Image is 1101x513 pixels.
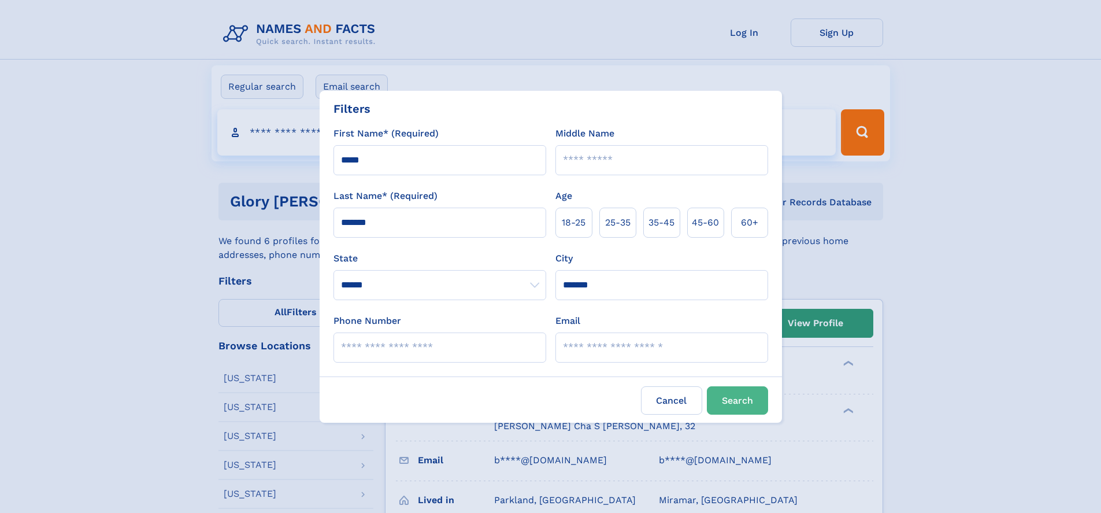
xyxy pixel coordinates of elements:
span: 60+ [741,216,758,230]
label: Cancel [641,386,702,415]
button: Search [707,386,768,415]
label: State [333,252,546,265]
label: City [555,252,573,265]
span: 18‑25 [562,216,585,230]
div: Filters [333,100,370,117]
span: 25‑35 [605,216,631,230]
span: 45‑60 [692,216,719,230]
label: First Name* (Required) [333,127,439,141]
label: Middle Name [555,127,614,141]
label: Last Name* (Required) [333,189,438,203]
span: 35‑45 [648,216,674,230]
label: Age [555,189,572,203]
label: Phone Number [333,314,401,328]
label: Email [555,314,580,328]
